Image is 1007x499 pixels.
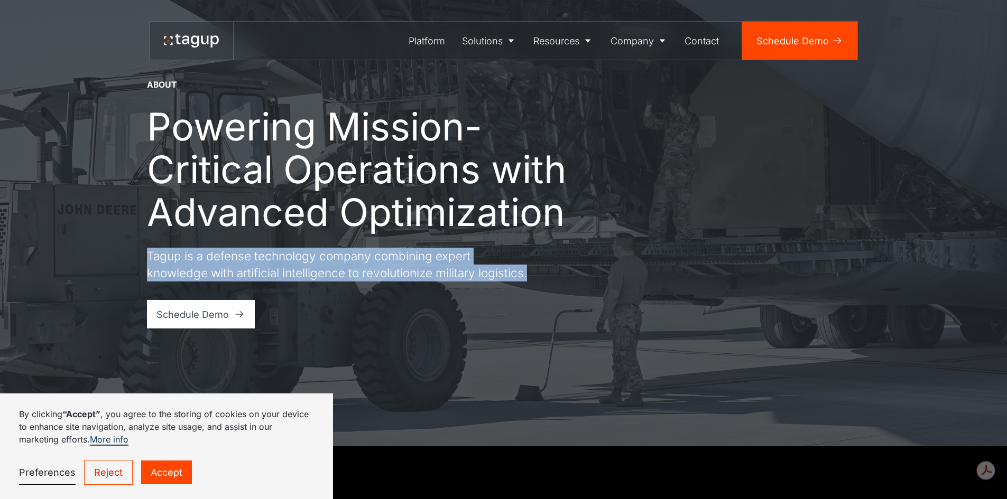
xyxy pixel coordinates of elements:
div: Resources [533,34,579,48]
p: Tagup is a defense technology company combining expert knowledge with artificial intelligence to ... [147,248,528,281]
div: Contact [685,34,719,48]
a: Contact [677,22,728,60]
a: Resources [525,22,603,60]
a: More info [90,434,128,446]
div: Schedule Demo [156,307,229,322]
a: Schedule Demo [742,22,857,60]
div: Schedule Demo [756,34,829,48]
a: Platform [401,22,454,60]
a: Accept [141,460,192,484]
a: Schedule Demo [147,300,255,328]
div: About [147,79,177,91]
a: Reject [84,460,133,485]
h1: Powering Mission-Critical Operations with Advanced Optimization [147,105,591,233]
div: Platform [409,34,445,48]
p: By clicking , you agree to the storing of cookies on your device to enhance site navigation, anal... [19,408,314,446]
a: Solutions [454,22,525,60]
div: Company [611,34,654,48]
strong: “Accept” [62,409,100,419]
a: Company [602,22,677,60]
a: Preferences [19,460,76,485]
div: Solutions [462,34,503,48]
